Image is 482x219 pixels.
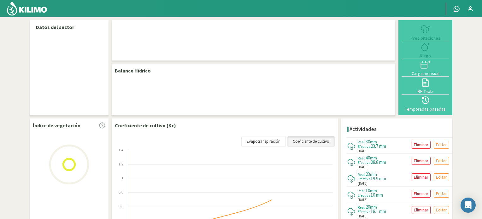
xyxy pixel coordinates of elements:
button: Precipitaciones [402,23,449,41]
span: 40 [366,155,370,161]
p: Eliminar [414,174,428,181]
p: Datos del sector [36,23,102,31]
text: 1.2 [119,162,123,166]
p: Balance Hídrico [115,67,151,74]
span: Real: [358,156,366,160]
div: Riego [403,54,447,58]
button: Editar [434,173,449,181]
span: 23.7 mm [371,143,386,149]
button: Editar [434,206,449,214]
button: Eliminar [412,206,431,214]
button: Eliminar [412,141,431,149]
div: Carga mensual [403,71,447,76]
text: 0.6 [119,204,123,208]
span: Efectiva [358,209,371,214]
button: Riego [402,41,449,59]
button: BH Tabla [402,77,449,94]
button: Editar [434,190,449,198]
p: Eliminar [414,141,428,148]
p: Eliminar [414,206,428,214]
img: Kilimo [6,1,48,16]
span: Real: [358,172,366,177]
span: mm [370,139,377,145]
div: Temporadas pasadas [403,107,447,111]
text: 0.8 [119,190,123,194]
span: [DATE] [358,164,367,170]
span: [DATE] [358,148,367,154]
p: Editar [436,206,447,214]
span: 23 [366,171,370,177]
p: Editar [436,157,447,164]
button: Editar [434,157,449,165]
span: mm [370,188,377,193]
div: Open Intercom Messenger [461,198,476,213]
span: 28.8 mm [371,159,386,165]
span: mm [370,204,377,210]
p: Eliminar [414,190,428,197]
span: Efectiva [358,193,371,198]
span: 19.9 mm [371,176,386,182]
button: Eliminar [412,173,431,181]
button: Carga mensual [402,59,449,77]
span: 10 [366,187,370,193]
span: Efectiva [358,160,371,165]
span: 10 mm [371,192,383,198]
p: Editar [436,141,447,148]
text: 1.4 [119,148,123,152]
span: [DATE] [358,197,367,203]
span: 30 [366,139,370,145]
span: Real: [358,140,366,144]
span: mm [370,155,377,161]
button: Temporadas pasadas [402,95,449,112]
span: 20 [366,204,370,210]
p: Coeficiente de cultivo (Kc) [115,122,176,129]
button: Eliminar [412,190,431,198]
a: Evapotranspiración [241,136,286,147]
a: Coeficiente de cultivo [287,136,335,147]
div: BH Tabla [403,89,447,94]
span: 18.1 mm [371,208,386,214]
p: Editar [436,190,447,197]
span: Real: [358,205,366,210]
p: Índice de vegetación [33,122,80,129]
div: Precipitaciones [403,36,447,40]
span: [DATE] [358,181,367,186]
span: mm [370,171,377,177]
span: Real: [358,188,366,193]
button: Eliminar [412,157,431,165]
img: Loading... [38,133,101,196]
span: Efectiva [358,176,371,181]
h4: Actividades [350,126,377,132]
p: Editar [436,174,447,181]
button: Editar [434,141,449,149]
span: [DATE] [358,214,367,219]
text: 1 [121,176,123,180]
p: Eliminar [414,157,428,164]
span: Efectiva [358,144,371,149]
